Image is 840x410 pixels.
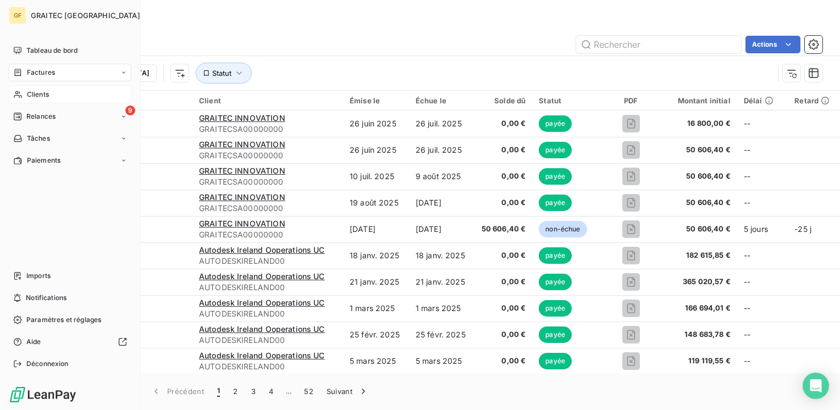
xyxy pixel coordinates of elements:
td: -- [737,137,788,163]
td: 26 juil. 2025 [409,110,475,137]
span: GRAITECSA00000000 [199,229,336,240]
span: -25 j [794,224,811,234]
td: 21 janv. 2025 [343,269,409,295]
span: 0,00 € [482,118,526,129]
span: 365 020,57 € [665,276,731,287]
span: AUTODESKIRELAND00 [199,282,336,293]
span: Notifications [26,293,67,303]
td: 10 juil. 2025 [343,163,409,190]
td: -- [737,295,788,322]
span: 50 606,40 € [665,145,731,156]
div: Délai [744,96,782,105]
span: 50 606,40 € [665,171,731,182]
span: 50 606,40 € [665,197,731,208]
td: -- [737,110,788,137]
td: 26 juil. 2025 [409,137,475,163]
div: Émise le [350,96,402,105]
span: GRAITECSA00000000 [199,176,336,187]
span: 0,00 € [482,329,526,340]
span: Factures [27,68,55,77]
span: 0,00 € [482,303,526,314]
td: 18 janv. 2025 [409,242,475,269]
div: Client [199,96,336,105]
span: GRAITECSA00000000 [199,203,336,214]
td: 18 janv. 2025 [343,242,409,269]
td: -- [737,269,788,295]
td: [DATE] [409,216,475,242]
span: payée [539,300,572,317]
button: Actions [745,36,800,53]
span: GRAITECSA00000000 [199,150,336,161]
input: Rechercher [576,36,741,53]
span: Tableau de bord [26,46,78,56]
td: 26 juin 2025 [343,137,409,163]
span: 0,00 € [482,197,526,208]
span: payée [539,326,572,343]
span: Autodesk Ireland Ooperations UC [199,272,325,281]
td: 5 mars 2025 [343,348,409,374]
span: GRAITEC [GEOGRAPHIC_DATA] [31,11,140,20]
button: Statut [196,63,252,84]
div: Montant initial [665,96,731,105]
span: Déconnexion [26,359,69,369]
td: -- [737,163,788,190]
span: Autodesk Ireland Ooperations UC [199,351,325,360]
span: Relances [26,112,56,121]
div: Échue le [416,96,468,105]
span: non-échue [539,221,587,237]
span: … [280,383,297,400]
td: [DATE] [409,190,475,216]
button: Précédent [144,380,211,403]
td: -- [737,322,788,348]
td: 26 juin 2025 [343,110,409,137]
span: Clients [27,90,49,99]
div: Open Intercom Messenger [803,373,829,399]
span: payée [539,142,572,158]
td: 9 août 2025 [409,163,475,190]
span: payée [539,247,572,264]
td: 5 jours [737,216,788,242]
span: 9 [125,106,135,115]
span: 50 606,40 € [482,224,526,235]
td: -- [737,190,788,216]
td: -- [737,348,788,374]
td: 25 févr. 2025 [343,322,409,348]
td: 1 mars 2025 [343,295,409,322]
div: Solde dû [482,96,526,105]
span: Tâches [27,134,50,143]
span: Autodesk Ireland Ooperations UC [199,245,325,254]
span: Statut [212,69,231,77]
span: Aide [26,337,41,347]
span: Autodesk Ireland Ooperations UC [199,298,325,307]
button: 52 [297,380,320,403]
span: 50 606,40 € [665,224,731,235]
span: AUTODESKIRELAND00 [199,308,336,319]
span: payée [539,115,572,132]
span: 0,00 € [482,276,526,287]
span: Autodesk Ireland Ooperations UC [199,324,325,334]
td: -- [737,242,788,269]
span: Paiements [27,156,60,165]
span: GRAITEC INNOVATION [199,113,285,123]
span: 166 694,01 € [665,303,731,314]
button: 4 [262,380,280,403]
span: payée [539,195,572,211]
button: 1 [211,380,226,403]
span: GRAITECSA00000000 [199,124,336,135]
td: 25 févr. 2025 [409,322,475,348]
span: AUTODESKIRELAND00 [199,335,336,346]
td: 1 mars 2025 [409,295,475,322]
td: [DATE] [343,216,409,242]
div: GF [9,7,26,24]
span: AUTODESKIRELAND00 [199,361,336,372]
span: 1 [217,386,220,397]
span: GRAITEC INNOVATION [199,192,285,202]
a: Aide [9,333,131,351]
td: 21 janv. 2025 [409,269,475,295]
td: 19 août 2025 [343,190,409,216]
span: 148 683,78 € [665,329,731,340]
div: Statut [539,96,598,105]
span: payée [539,353,572,369]
span: 16 800,00 € [665,118,731,129]
span: 0,00 € [482,250,526,261]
